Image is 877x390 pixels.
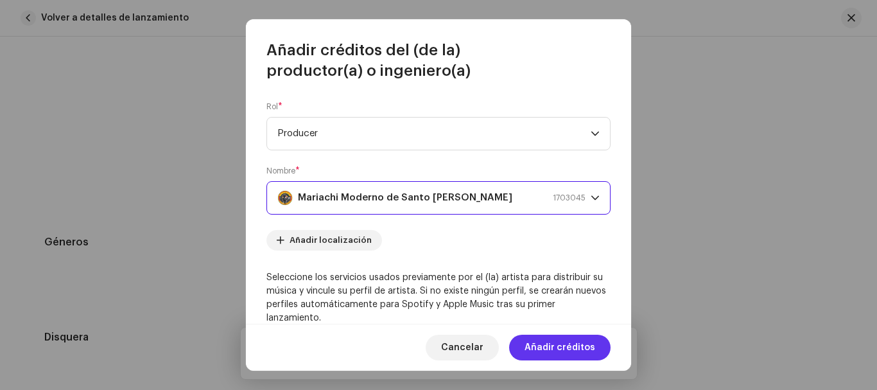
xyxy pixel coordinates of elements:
button: Cancelar [426,335,499,360]
button: Añadir créditos [509,335,611,360]
span: Añadir créditos [525,335,595,360]
span: Producer [277,118,591,150]
span: Cancelar [441,335,483,360]
span: Mariachi Moderno de Santo Tomás [277,182,591,214]
p: Seleccione los servicios usados previamente por el (la) artista para distribuir su música y vincu... [266,271,611,325]
img: df99c1d1-c817-437e-87a4-9a5e6c1668c8 [277,190,293,206]
div: dropdown trigger [591,118,600,150]
button: Añadir localización [266,230,382,251]
label: Nombre [266,166,300,176]
span: 1703045 [553,182,586,214]
label: Rol [266,102,282,112]
span: Añadir créditos del (de la) productor(a) o ingeniero(a) [266,40,611,81]
span: Añadir localización [290,227,372,253]
div: dropdown trigger [591,182,600,214]
strong: Mariachi Moderno de Santo [PERSON_NAME] [298,182,512,214]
